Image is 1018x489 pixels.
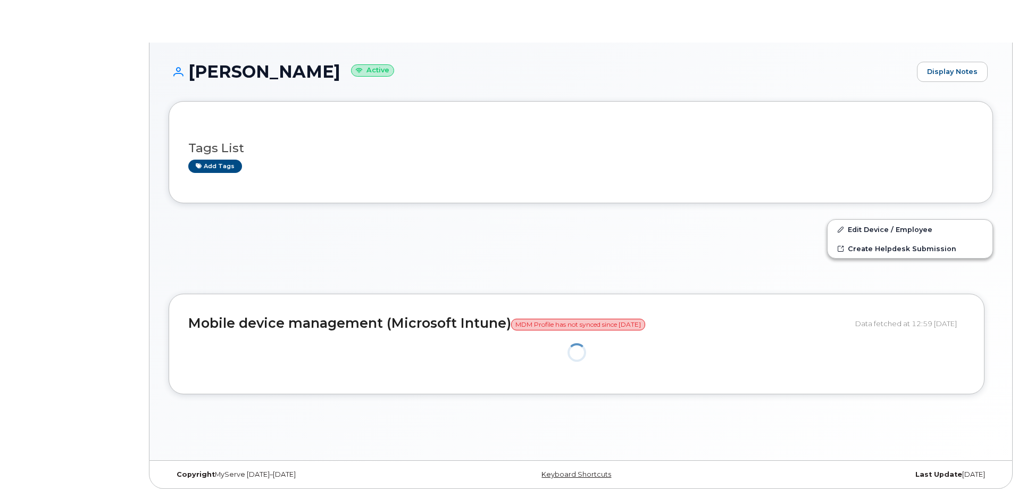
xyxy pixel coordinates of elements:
strong: Copyright [177,470,215,478]
strong: Last Update [915,470,962,478]
a: Display Notes [917,62,988,82]
a: Edit Device / Employee [828,220,992,239]
div: [DATE] [718,470,993,479]
h1: [PERSON_NAME] [169,62,912,81]
h3: Tags List [188,142,973,155]
small: Active [351,64,394,77]
a: Create Helpdesk Submission [828,239,992,258]
div: Data fetched at 12:59 [DATE] [855,313,965,334]
span: MDM Profile has not synced since [DATE] [511,319,645,330]
a: Keyboard Shortcuts [541,470,611,478]
a: Add tags [188,160,242,173]
div: MyServe [DATE]–[DATE] [169,470,444,479]
h2: Mobile device management (Microsoft Intune) [188,316,847,331]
